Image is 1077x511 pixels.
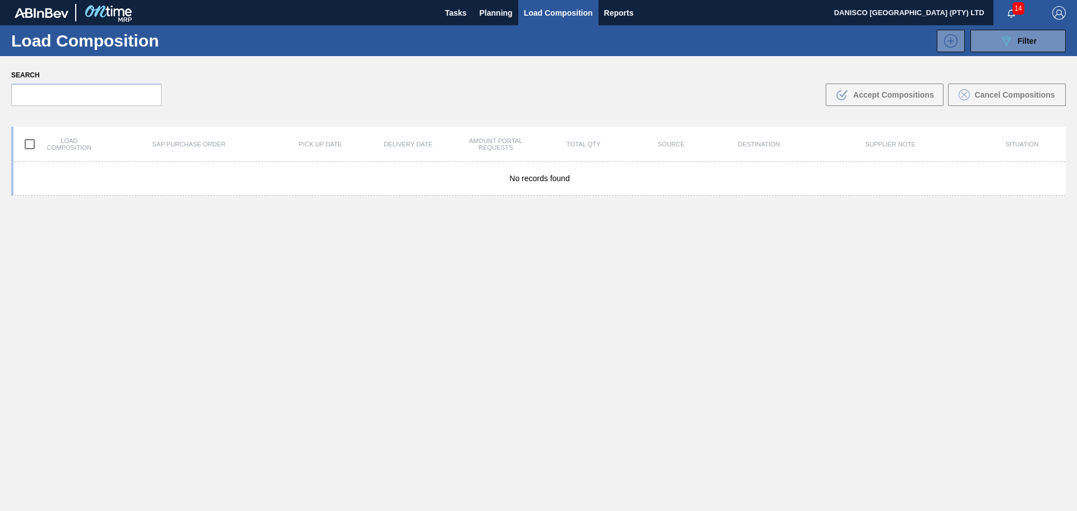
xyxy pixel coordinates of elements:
div: New Load Composition [931,30,965,52]
img: Logout [1052,6,1066,20]
span: Filter [1018,36,1037,45]
span: Cancel Compositions [974,90,1055,99]
span: Reports [604,6,634,20]
span: Load Composition [524,6,593,20]
button: Notifications [993,5,1029,21]
span: Tasks [444,6,468,20]
div: Delivery Date [364,141,452,148]
button: Cancel Compositions [948,84,1066,106]
button: Filter [970,30,1066,52]
div: Total Qty [540,141,627,148]
div: SAP Purchase Order [101,141,277,148]
span: No records found [509,174,569,183]
div: Destination [715,141,803,148]
div: Situation [978,141,1066,148]
div: Source [627,141,715,148]
span: Accept Compositions [853,90,934,99]
span: 14 [1012,2,1024,15]
div: Supplier Note [803,141,978,148]
button: Accept Compositions [826,84,943,106]
label: Search [11,67,162,84]
img: TNhmsLtSVTkK8tSr43FrP2fwEKptu5GPRR3wAAAABJRU5ErkJggg== [15,8,68,18]
div: Pick up Date [277,141,364,148]
h1: Load Composition [11,34,196,47]
span: Planning [480,6,513,20]
div: Load composition [13,132,101,156]
div: Amount Portal Requests [452,137,540,151]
